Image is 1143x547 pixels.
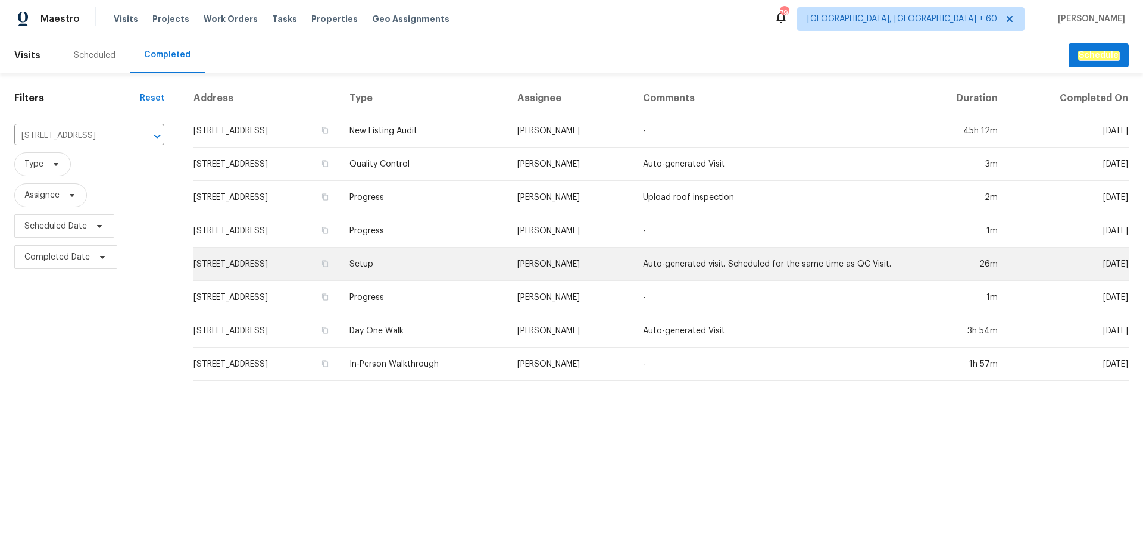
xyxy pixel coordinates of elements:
button: Copy Address [320,125,330,136]
td: In-Person Walkthrough [340,348,507,381]
span: Geo Assignments [372,13,449,25]
td: 1h 57m [914,348,1007,381]
td: [PERSON_NAME] [508,181,634,214]
td: Auto-generated visit. Scheduled for the same time as QC Visit. [633,248,914,281]
td: Setup [340,248,507,281]
button: Copy Address [320,258,330,269]
td: [STREET_ADDRESS] [193,348,340,381]
button: Copy Address [320,325,330,336]
td: [STREET_ADDRESS] [193,314,340,348]
td: New Listing Audit [340,114,507,148]
td: [DATE] [1007,148,1129,181]
td: [PERSON_NAME] [508,248,634,281]
td: 3h 54m [914,314,1007,348]
td: [STREET_ADDRESS] [193,281,340,314]
td: 45h 12m [914,114,1007,148]
button: Open [149,128,165,145]
td: 2m [914,181,1007,214]
span: [PERSON_NAME] [1053,13,1125,25]
button: Schedule [1069,43,1129,68]
button: Copy Address [320,192,330,202]
td: [PERSON_NAME] [508,114,634,148]
td: [PERSON_NAME] [508,348,634,381]
td: [PERSON_NAME] [508,214,634,248]
td: 3m [914,148,1007,181]
th: Address [193,83,340,114]
td: - [633,214,914,248]
td: - [633,281,914,314]
div: Scheduled [74,49,115,61]
td: [STREET_ADDRESS] [193,114,340,148]
span: Projects [152,13,189,25]
button: Copy Address [320,292,330,302]
td: [DATE] [1007,314,1129,348]
input: Search for an address... [14,127,131,145]
td: [STREET_ADDRESS] [193,148,340,181]
td: [STREET_ADDRESS] [193,214,340,248]
span: Maestro [40,13,80,25]
span: Properties [311,13,358,25]
td: 26m [914,248,1007,281]
th: Duration [914,83,1007,114]
button: Copy Address [320,225,330,236]
td: 1m [914,281,1007,314]
td: Upload roof inspection [633,181,914,214]
td: [STREET_ADDRESS] [193,181,340,214]
em: Schedule [1078,51,1119,60]
span: [GEOGRAPHIC_DATA], [GEOGRAPHIC_DATA] + 60 [807,13,997,25]
td: [DATE] [1007,114,1129,148]
td: - [633,348,914,381]
td: Quality Control [340,148,507,181]
td: Progress [340,281,507,314]
th: Assignee [508,83,634,114]
div: Completed [144,49,190,61]
span: Completed Date [24,251,90,263]
td: Auto-generated Visit [633,148,914,181]
td: Progress [340,214,507,248]
td: [PERSON_NAME] [508,281,634,314]
th: Completed On [1007,83,1129,114]
div: 796 [780,7,788,19]
td: [DATE] [1007,248,1129,281]
td: [DATE] [1007,214,1129,248]
span: Type [24,158,43,170]
td: Auto-generated Visit [633,314,914,348]
span: Assignee [24,189,60,201]
td: [DATE] [1007,348,1129,381]
span: Tasks [272,15,297,23]
span: Scheduled Date [24,220,87,232]
td: [STREET_ADDRESS] [193,248,340,281]
td: - [633,114,914,148]
h1: Filters [14,92,140,104]
span: Visits [14,42,40,68]
span: Visits [114,13,138,25]
td: Day One Walk [340,314,507,348]
td: [DATE] [1007,181,1129,214]
td: [DATE] [1007,281,1129,314]
button: Copy Address [320,158,330,169]
td: [PERSON_NAME] [508,148,634,181]
th: Comments [633,83,914,114]
td: Progress [340,181,507,214]
td: 1m [914,214,1007,248]
span: Work Orders [204,13,258,25]
td: [PERSON_NAME] [508,314,634,348]
div: Reset [140,92,164,104]
th: Type [340,83,507,114]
